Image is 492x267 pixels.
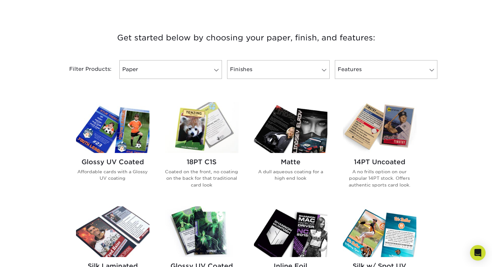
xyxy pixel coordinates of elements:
img: Glossy UV Coated w/ Inline Foil Trading Cards [165,206,238,257]
a: Glossy UV Coated Trading Cards Glossy UV Coated Affordable cards with a Glossy UV coating [76,102,149,198]
p: A no frills option on our popular 14PT stock. Offers authentic sports card look. [343,168,416,188]
a: Matte Trading Cards Matte A dull aqueous coating for a high end look [254,102,327,198]
div: Filter Products: [52,60,117,79]
div: Open Intercom Messenger [470,245,486,261]
a: Paper [119,60,222,79]
a: 18PT C1S Trading Cards 18PT C1S Coated on the front, no coating on the back for that traditional ... [165,102,238,198]
h2: Matte [254,158,327,166]
img: Silk Laminated Trading Cards [76,206,149,257]
img: Inline Foil Trading Cards [254,206,327,257]
img: 18PT C1S Trading Cards [165,102,238,153]
h3: Get started below by choosing your paper, finish, and features: [57,23,435,52]
h2: 14PT Uncoated [343,158,416,166]
a: Finishes [227,60,330,79]
p: Coated on the front, no coating on the back for that traditional card look [165,168,238,188]
img: Matte Trading Cards [254,102,327,153]
p: A dull aqueous coating for a high end look [254,168,327,182]
img: Glossy UV Coated Trading Cards [76,102,149,153]
img: Silk w/ Spot UV Trading Cards [343,206,416,257]
h2: Glossy UV Coated [76,158,149,166]
a: 14PT Uncoated Trading Cards 14PT Uncoated A no frills option on our popular 14PT stock. Offers au... [343,102,416,198]
h2: 18PT C1S [165,158,238,166]
img: 14PT Uncoated Trading Cards [343,102,416,153]
p: Affordable cards with a Glossy UV coating [76,168,149,182]
a: Features [335,60,437,79]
